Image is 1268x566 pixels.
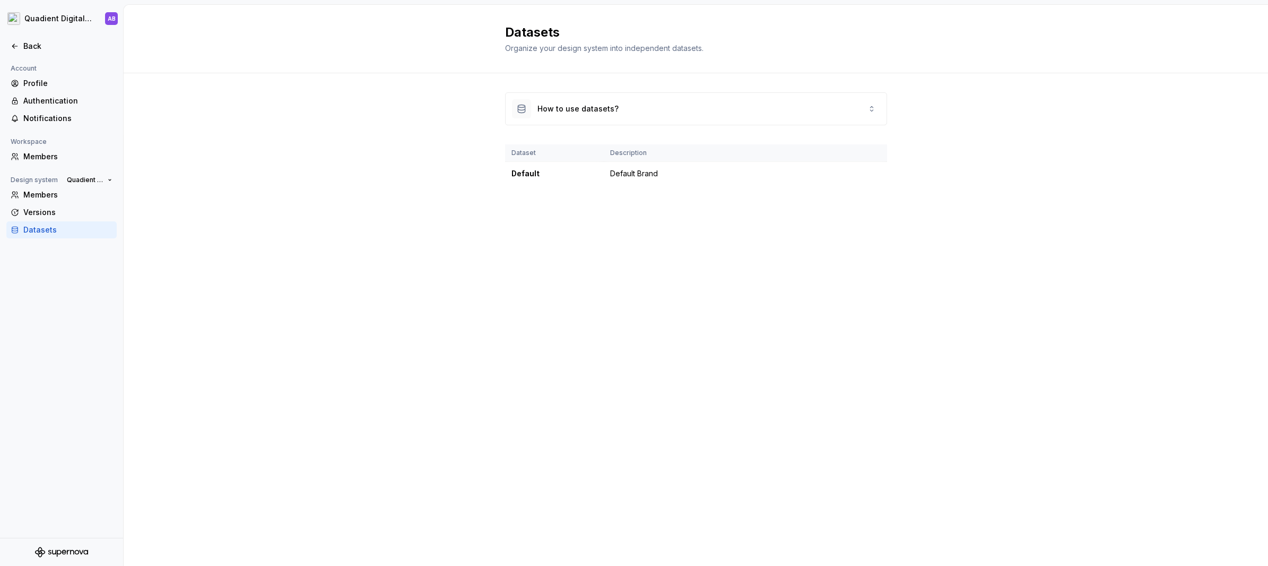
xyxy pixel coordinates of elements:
[6,221,117,238] a: Datasets
[23,225,112,235] div: Datasets
[6,62,41,75] div: Account
[23,190,112,200] div: Members
[23,96,112,106] div: Authentication
[505,144,604,162] th: Dataset
[6,204,117,221] a: Versions
[2,7,121,30] button: Quadient Digital Design SystemAB
[604,144,887,162] th: Description
[511,168,597,179] div: Default
[23,113,112,124] div: Notifications
[23,151,112,162] div: Members
[537,104,619,114] div: How to use datasets?
[24,13,92,24] div: Quadient Digital Design System
[604,162,887,186] td: Default Brand
[6,174,62,186] div: Design system
[6,38,117,55] a: Back
[6,92,117,109] a: Authentication
[505,44,704,53] span: Organize your design system into independent datasets.
[108,14,116,23] div: AB
[35,547,88,558] svg: Supernova Logo
[6,148,117,165] a: Members
[6,186,117,203] a: Members
[23,78,112,89] div: Profile
[6,135,51,148] div: Workspace
[6,110,117,127] a: Notifications
[23,207,112,218] div: Versions
[67,176,103,184] span: Quadient Digital Design System
[7,12,20,25] img: 6523a3b9-8e87-42c6-9977-0b9a54b06238.png
[23,41,112,52] div: Back
[6,75,117,92] a: Profile
[505,24,874,41] h2: Datasets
